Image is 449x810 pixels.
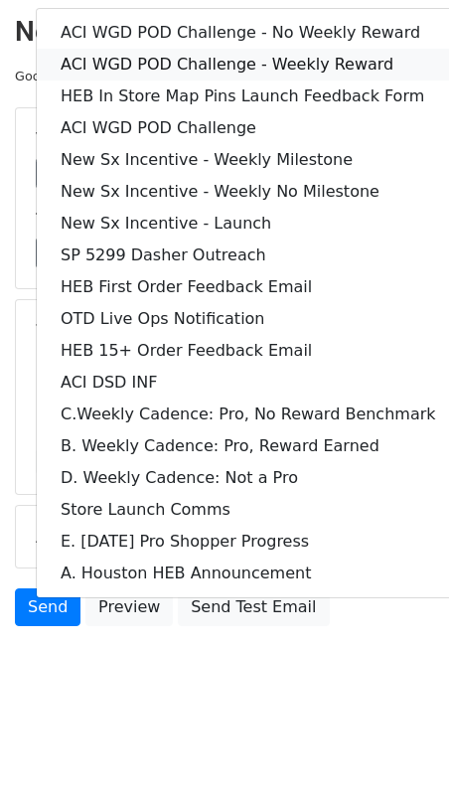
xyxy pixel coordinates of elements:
[15,69,260,83] small: Google Sheet:
[15,588,80,626] a: Send
[15,15,434,49] h2: New Campaign
[85,588,173,626] a: Preview
[178,588,329,626] a: Send Test Email
[350,715,449,810] iframe: Chat Widget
